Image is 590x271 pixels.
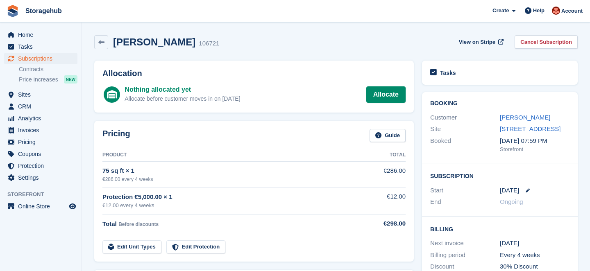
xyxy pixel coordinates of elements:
a: Price increases NEW [19,75,77,84]
span: Analytics [18,113,67,124]
time: 2025-09-10 00:00:00 UTC [500,186,519,195]
div: 75 sq ft × 1 [102,166,359,176]
a: Contracts [19,65,77,73]
span: Home [18,29,67,41]
a: Cancel Subscription [515,35,578,49]
h2: Pricing [102,129,130,142]
span: Help [533,7,545,15]
div: [DATE] 07:59 PM [500,136,570,146]
a: menu [4,136,77,148]
h2: Allocation [102,69,406,78]
th: Product [102,149,359,162]
div: Nothing allocated yet [125,85,240,95]
span: Storefront [7,190,82,199]
a: menu [4,101,77,112]
span: Pricing [18,136,67,148]
h2: Booking [430,100,570,107]
span: Price increases [19,76,58,84]
a: Preview store [68,201,77,211]
a: menu [4,53,77,64]
a: View on Stripe [456,35,505,49]
div: Every 4 weeks [500,251,570,260]
a: menu [4,201,77,212]
a: [STREET_ADDRESS] [500,125,560,132]
div: End [430,197,500,207]
h2: Subscription [430,172,570,180]
div: NEW [64,75,77,84]
a: Guide [370,129,406,142]
div: Allocate before customer moves in on [DATE] [125,95,240,103]
a: menu [4,124,77,136]
span: Before discounts [118,221,159,227]
div: Customer [430,113,500,122]
a: Edit Protection [166,240,225,254]
div: [DATE] [500,239,570,248]
a: Edit Unit Types [102,240,161,254]
a: menu [4,160,77,172]
div: Start [430,186,500,195]
div: Next invoice [430,239,500,248]
a: menu [4,113,77,124]
a: menu [4,172,77,183]
td: €12.00 [359,187,406,214]
span: Create [492,7,509,15]
span: Total [102,220,117,227]
div: Protection €5,000.00 × 1 [102,192,359,202]
span: Settings [18,172,67,183]
span: Online Store [18,201,67,212]
div: Storefront [500,145,570,154]
a: menu [4,41,77,52]
span: Sites [18,89,67,100]
a: menu [4,29,77,41]
span: View on Stripe [459,38,495,46]
div: 106721 [199,39,219,48]
div: €12.00 every 4 weeks [102,201,359,210]
span: Invoices [18,124,67,136]
span: Account [561,7,583,15]
img: stora-icon-8386f47178a22dfd0bd8f6a31ec36ba5ce8667c1dd55bd0f319d3a0aa187defe.svg [7,5,19,17]
span: Coupons [18,148,67,160]
td: €286.00 [359,162,406,187]
a: [PERSON_NAME] [500,114,550,121]
div: €286.00 every 4 weeks [102,176,359,183]
th: Total [359,149,406,162]
div: €298.00 [359,219,406,228]
h2: Tasks [440,69,456,77]
div: Site [430,124,500,134]
a: Allocate [366,86,406,103]
span: Protection [18,160,67,172]
div: Billing period [430,251,500,260]
img: Nick [552,7,560,15]
a: menu [4,148,77,160]
span: Tasks [18,41,67,52]
h2: Billing [430,225,570,233]
h2: [PERSON_NAME] [113,36,195,47]
a: menu [4,89,77,100]
span: Subscriptions [18,53,67,64]
span: CRM [18,101,67,112]
a: Storagehub [22,4,65,18]
div: Booked [430,136,500,154]
span: Ongoing [500,198,523,205]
